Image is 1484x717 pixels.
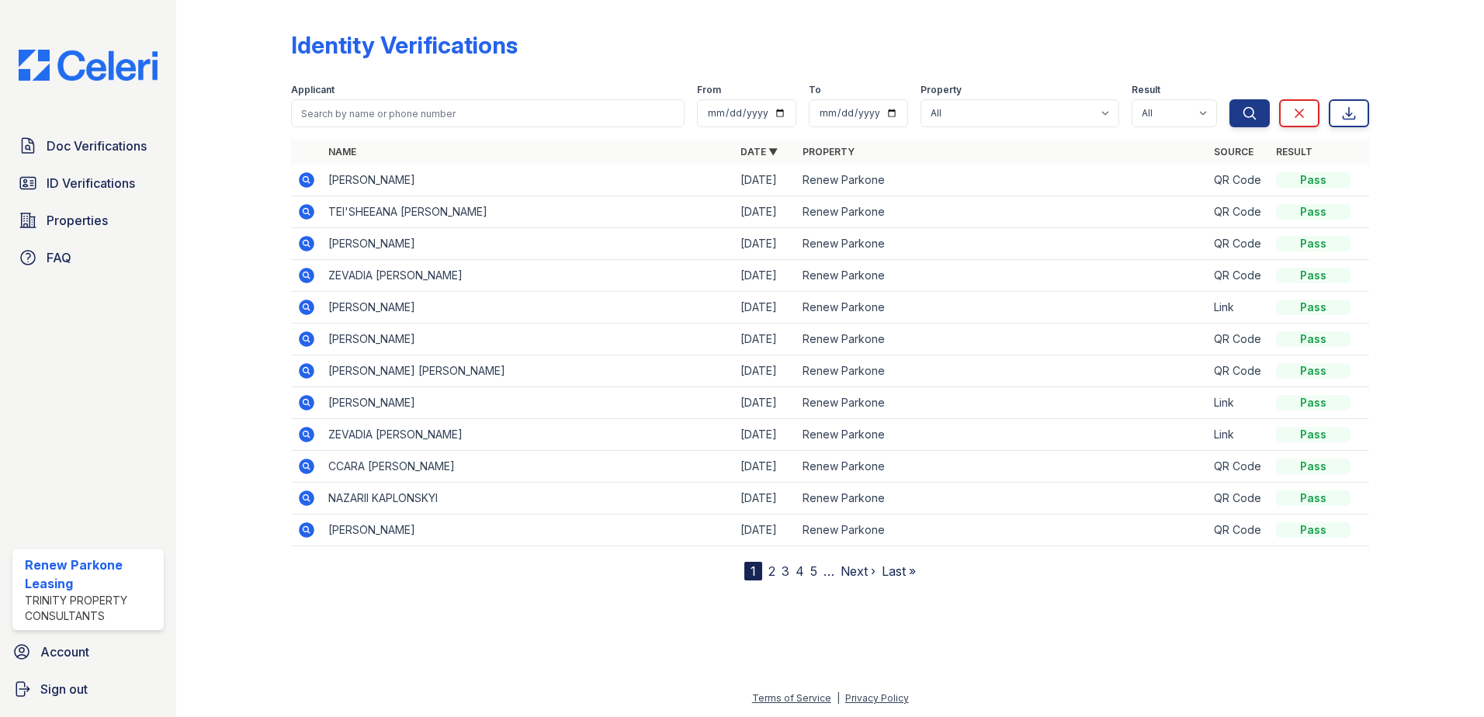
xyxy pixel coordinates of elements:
span: FAQ [47,248,71,267]
div: Renew Parkone Leasing [25,556,158,593]
label: From [697,84,721,96]
td: Renew Parkone [796,355,1208,387]
div: Pass [1276,300,1351,315]
td: Renew Parkone [796,228,1208,260]
td: [PERSON_NAME] [322,292,734,324]
a: FAQ [12,242,164,273]
span: … [823,562,834,580]
div: Pass [1276,204,1351,220]
label: Result [1132,84,1160,96]
td: Link [1208,419,1270,451]
a: 5 [810,563,817,579]
td: [DATE] [734,292,796,324]
span: ID Verifications [47,174,135,192]
a: Last » [882,563,916,579]
td: [DATE] [734,260,796,292]
td: [DATE] [734,419,796,451]
div: 1 [744,562,762,580]
div: Trinity Property Consultants [25,593,158,624]
td: Link [1208,387,1270,419]
td: QR Code [1208,260,1270,292]
a: Name [328,146,356,158]
td: ZEVADIA [PERSON_NAME] [322,260,734,292]
td: Renew Parkone [796,324,1208,355]
a: Source [1214,146,1253,158]
div: Pass [1276,172,1351,188]
div: Pass [1276,363,1351,379]
a: Property [803,146,855,158]
div: Pass [1276,331,1351,347]
label: To [809,84,821,96]
td: [DATE] [734,451,796,483]
td: Link [1208,292,1270,324]
div: Pass [1276,490,1351,506]
td: [DATE] [734,387,796,419]
a: Sign out [6,674,170,705]
div: Identity Verifications [291,31,518,59]
td: QR Code [1208,196,1270,228]
a: Properties [12,205,164,236]
td: [DATE] [734,165,796,196]
a: Doc Verifications [12,130,164,161]
td: Renew Parkone [796,419,1208,451]
td: QR Code [1208,355,1270,387]
td: Renew Parkone [796,514,1208,546]
div: Pass [1276,522,1351,538]
span: Account [40,643,89,661]
td: [DATE] [734,324,796,355]
img: CE_Logo_Blue-a8612792a0a2168367f1c8372b55b34899dd931a85d93a1a3d3e32e68fde9ad4.png [6,50,170,81]
span: Sign out [40,680,88,698]
td: QR Code [1208,451,1270,483]
td: QR Code [1208,514,1270,546]
td: [DATE] [734,514,796,546]
a: 4 [796,563,804,579]
td: [DATE] [734,196,796,228]
a: 2 [768,563,775,579]
div: Pass [1276,395,1351,410]
td: ZEVADIA [PERSON_NAME] [322,419,734,451]
td: [PERSON_NAME] [322,324,734,355]
span: Doc Verifications [47,137,147,155]
td: [PERSON_NAME] [322,228,734,260]
div: | [837,692,840,704]
td: QR Code [1208,165,1270,196]
td: Renew Parkone [796,165,1208,196]
td: QR Code [1208,228,1270,260]
td: CCARA [PERSON_NAME] [322,451,734,483]
a: 3 [782,563,789,579]
td: Renew Parkone [796,260,1208,292]
td: Renew Parkone [796,387,1208,419]
td: QR Code [1208,483,1270,514]
input: Search by name or phone number [291,99,685,127]
td: [DATE] [734,228,796,260]
td: [PERSON_NAME] [322,514,734,546]
div: Pass [1276,459,1351,474]
a: Date ▼ [740,146,778,158]
a: Privacy Policy [845,692,909,704]
td: [PERSON_NAME] [322,387,734,419]
td: [DATE] [734,355,796,387]
div: Pass [1276,268,1351,283]
td: Renew Parkone [796,196,1208,228]
td: Renew Parkone [796,292,1208,324]
div: Pass [1276,236,1351,251]
a: Account [6,636,170,667]
td: [PERSON_NAME] [PERSON_NAME] [322,355,734,387]
td: Renew Parkone [796,451,1208,483]
td: QR Code [1208,324,1270,355]
a: Next › [841,563,875,579]
label: Property [921,84,962,96]
span: Properties [47,211,108,230]
a: ID Verifications [12,168,164,199]
div: Pass [1276,427,1351,442]
td: TEI'SHEEANA [PERSON_NAME] [322,196,734,228]
label: Applicant [291,84,335,96]
td: NAZARII KAPLONSKYI [322,483,734,514]
a: Terms of Service [752,692,831,704]
td: [DATE] [734,483,796,514]
td: [PERSON_NAME] [322,165,734,196]
td: Renew Parkone [796,483,1208,514]
a: Result [1276,146,1312,158]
